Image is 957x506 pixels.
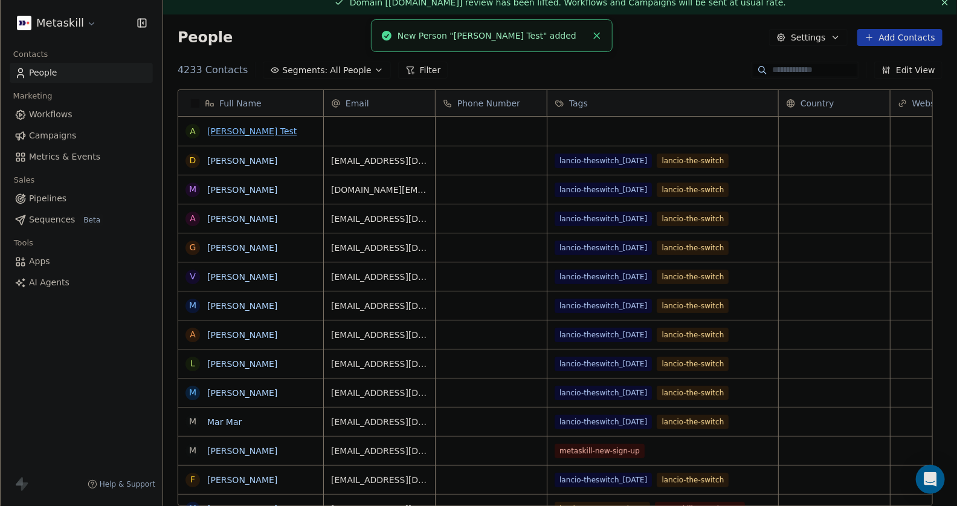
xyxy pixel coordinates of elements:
span: 4233 Contacts [178,63,248,77]
span: People [178,28,233,47]
span: lancio-theswitch_[DATE] [555,357,652,371]
span: metaskill-new-sign-up [555,444,645,458]
div: M [189,444,196,457]
span: People [29,66,57,79]
span: lancio-theswitch_[DATE] [555,328,652,342]
a: [PERSON_NAME] [207,272,277,282]
span: All People [330,64,371,77]
span: [EMAIL_ADDRESS][DOMAIN_NAME] [331,358,428,370]
span: lancio-the-switch [657,154,729,168]
div: Country [779,90,890,116]
div: D [190,154,196,167]
div: New Person "[PERSON_NAME] Test" added [398,30,587,42]
span: [EMAIL_ADDRESS][DOMAIN_NAME] [331,474,428,486]
div: M [189,299,196,312]
span: Campaigns [29,129,76,142]
span: lancio-the-switch [657,386,729,400]
span: lancio-theswitch_[DATE] [555,212,652,226]
span: lancio-theswitch_[DATE] [555,415,652,429]
span: lancio-theswitch_[DATE] [555,299,652,313]
div: M [189,183,196,196]
span: lancio-the-switch [657,299,729,313]
span: lancio-the-switch [657,473,729,487]
span: [EMAIL_ADDRESS][DOMAIN_NAME] [331,445,428,457]
span: Full Name [219,97,262,109]
span: [DOMAIN_NAME][EMAIL_ADDRESS][DOMAIN_NAME] [331,184,428,196]
button: Edit View [874,62,942,79]
button: Settings [769,29,847,46]
div: Phone Number [436,90,547,116]
a: Metrics & Events [10,147,153,167]
div: M [189,415,196,428]
a: Mar Mar [207,417,242,427]
span: [EMAIL_ADDRESS][DOMAIN_NAME] [331,387,428,399]
span: Beta [80,214,104,226]
a: [PERSON_NAME] [207,475,277,485]
button: Metaskill [14,13,99,33]
a: Pipelines [10,189,153,209]
a: [PERSON_NAME] [207,185,277,195]
span: Sequences [29,213,75,226]
span: Metaskill [36,15,84,31]
span: lancio-theswitch_[DATE] [555,473,652,487]
span: Phone Number [457,97,520,109]
a: [PERSON_NAME] [207,359,277,369]
span: lancio-the-switch [657,328,729,342]
div: G [190,241,196,254]
span: Metrics & Events [29,151,100,163]
span: [EMAIL_ADDRESS][DOMAIN_NAME] [331,300,428,312]
span: lancio-the-switch [657,357,729,371]
span: lancio-the-switch [657,183,729,197]
div: Email [324,90,435,116]
button: Filter [398,62,448,79]
a: [PERSON_NAME] [207,330,277,340]
div: V [190,270,196,283]
a: [PERSON_NAME] [207,388,277,398]
div: A [190,125,196,138]
span: Tools [8,234,38,252]
span: Workflows [29,108,72,121]
div: Tags [547,90,778,116]
a: Campaigns [10,126,153,146]
span: Marketing [8,87,57,105]
span: lancio-theswitch_[DATE] [555,386,652,400]
a: SequencesBeta [10,210,153,230]
a: [PERSON_NAME] [207,301,277,311]
span: lancio-the-switch [657,270,729,284]
span: Sales [8,171,40,189]
div: A [190,328,196,341]
span: Website [912,97,946,109]
span: lancio-the-switch [657,241,729,255]
span: lancio-theswitch_[DATE] [555,183,652,197]
a: [PERSON_NAME] [207,446,277,456]
button: Close toast [589,28,605,44]
span: [EMAIL_ADDRESS][DOMAIN_NAME] [331,155,428,167]
span: [EMAIL_ADDRESS][DOMAIN_NAME] [331,329,428,341]
div: L [190,357,195,370]
span: lancio-the-switch [657,212,729,226]
span: lancio-theswitch_[DATE] [555,241,652,255]
a: Help & Support [88,479,155,489]
span: Country [801,97,834,109]
span: Contacts [8,45,53,63]
span: Email [346,97,369,109]
span: lancio-theswitch_[DATE] [555,270,652,284]
span: lancio-the-switch [657,415,729,429]
span: lancio-theswitch_[DATE] [555,154,652,168]
a: Apps [10,251,153,271]
span: [EMAIL_ADDRESS][DOMAIN_NAME] [331,213,428,225]
a: AI Agents [10,273,153,293]
span: Segments: [282,64,327,77]
span: [EMAIL_ADDRESS][DOMAIN_NAME] [331,271,428,283]
div: M [189,386,196,399]
span: [EMAIL_ADDRESS][DOMAIN_NAME] [331,416,428,428]
span: [EMAIL_ADDRESS][DOMAIN_NAME] [331,242,428,254]
img: AVATAR%20METASKILL%20-%20Colori%20Positivo.png [17,16,31,30]
div: Full Name [178,90,323,116]
div: A [190,212,196,225]
span: Pipelines [29,192,66,205]
span: Apps [29,255,50,268]
a: [PERSON_NAME] Test [207,126,297,136]
a: Workflows [10,105,153,125]
a: [PERSON_NAME] [207,243,277,253]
